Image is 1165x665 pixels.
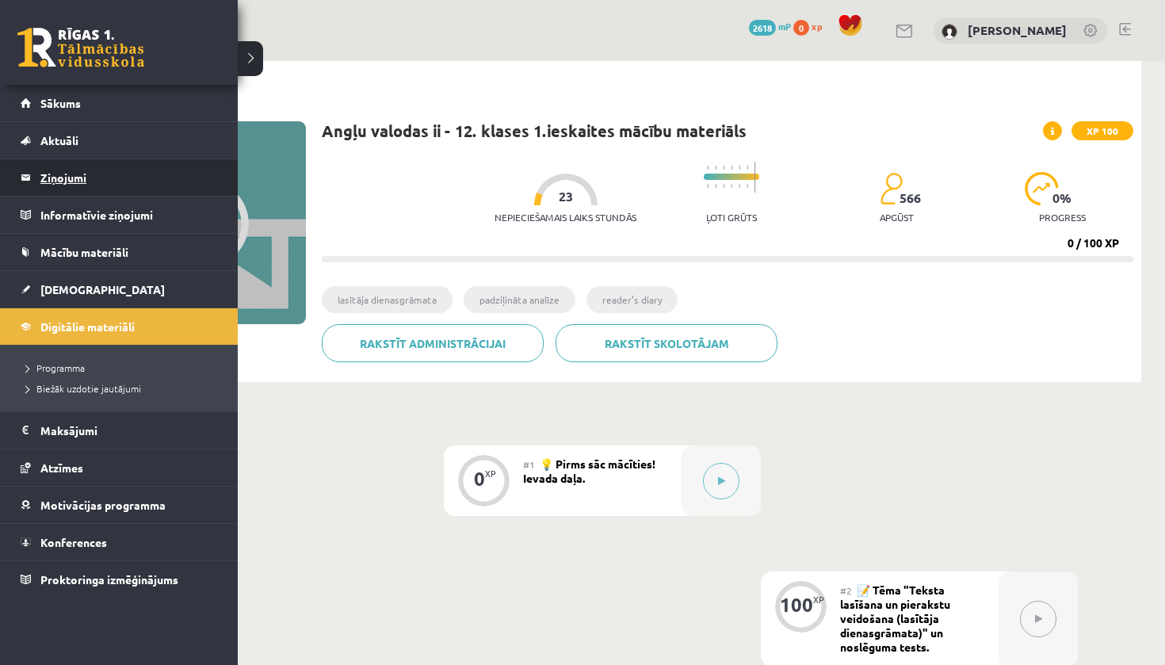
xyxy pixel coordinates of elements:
img: icon-short-line-57e1e144782c952c97e751825c79c345078a6d821885a25fce030b3d8c18986b.svg [707,166,709,170]
a: Rakstīt skolotājam [556,324,777,362]
span: 566 [900,191,921,205]
img: icon-short-line-57e1e144782c952c97e751825c79c345078a6d821885a25fce030b3d8c18986b.svg [739,184,740,188]
a: 0 xp [793,20,830,32]
legend: Ziņojumi [40,159,218,196]
a: Rīgas 1. Tālmācības vidusskola [17,28,144,67]
li: reader’s diary [586,286,678,313]
a: Motivācijas programma [21,487,218,523]
span: Digitālie materiāli [40,319,135,334]
span: 📝 Tēma "Teksta lasīšana un pierakstu veidošana (lasītāja dienasgrāmata)" un noslēguma tests. [840,583,950,654]
p: Nepieciešamais laiks stundās [495,212,636,223]
a: 2618 mP [749,20,791,32]
span: mP [778,20,791,32]
a: Programma [20,361,222,375]
span: Mācību materiāli [40,245,128,259]
span: 0 [793,20,809,36]
img: icon-short-line-57e1e144782c952c97e751825c79c345078a6d821885a25fce030b3d8c18986b.svg [747,184,748,188]
a: Aktuāli [21,122,218,159]
li: lasītāja dienasgrāmata [322,286,453,313]
img: icon-short-line-57e1e144782c952c97e751825c79c345078a6d821885a25fce030b3d8c18986b.svg [747,166,748,170]
div: 0 [474,472,485,486]
a: Ziņojumi [21,159,218,196]
img: icon-short-line-57e1e144782c952c97e751825c79c345078a6d821885a25fce030b3d8c18986b.svg [715,184,716,188]
span: 23 [559,189,573,204]
img: icon-short-line-57e1e144782c952c97e751825c79c345078a6d821885a25fce030b3d8c18986b.svg [707,184,709,188]
span: 2618 [749,20,776,36]
a: Digitālie materiāli [21,308,218,345]
a: Konferences [21,524,218,560]
span: #2 [840,584,852,597]
a: Sākums [21,85,218,121]
p: progress [1039,212,1086,223]
span: Konferences [40,535,107,549]
a: Rakstīt administrācijai [322,324,544,362]
span: 0 % [1052,191,1072,205]
p: apgūst [880,212,914,223]
a: Mācību materiāli [21,234,218,270]
a: Proktoringa izmēģinājums [21,561,218,598]
img: icon-long-line-d9ea69661e0d244f92f715978eff75569469978d946b2353a9bb055b3ed8787d.svg [754,162,756,193]
legend: Maksājumi [40,412,218,449]
span: Proktoringa izmēģinājums [40,572,178,587]
div: XP [485,469,496,478]
img: icon-short-line-57e1e144782c952c97e751825c79c345078a6d821885a25fce030b3d8c18986b.svg [723,166,724,170]
img: icon-short-line-57e1e144782c952c97e751825c79c345078a6d821885a25fce030b3d8c18986b.svg [739,166,740,170]
img: icon-short-line-57e1e144782c952c97e751825c79c345078a6d821885a25fce030b3d8c18986b.svg [715,166,716,170]
img: Amanda Ozola [942,24,957,40]
a: [PERSON_NAME] [968,22,1067,38]
span: Biežāk uzdotie jautājumi [20,382,141,395]
a: Biežāk uzdotie jautājumi [20,381,222,396]
div: XP [813,595,824,604]
span: xp [812,20,822,32]
img: icon-short-line-57e1e144782c952c97e751825c79c345078a6d821885a25fce030b3d8c18986b.svg [731,184,732,188]
a: Maksājumi [21,412,218,449]
a: Atzīmes [21,449,218,486]
a: [DEMOGRAPHIC_DATA] [21,271,218,308]
span: XP 100 [1071,121,1133,140]
span: Motivācijas programma [40,498,166,512]
img: icon-short-line-57e1e144782c952c97e751825c79c345078a6d821885a25fce030b3d8c18986b.svg [723,184,724,188]
span: Sākums [40,96,81,110]
div: 100 [780,598,813,612]
span: 💡 Pirms sāc mācīties! Ievada daļa. [523,457,655,485]
span: Programma [20,361,85,374]
img: icon-progress-161ccf0a02000e728c5f80fcf4c31c7af3da0e1684b2b1d7c360e028c24a22f1.svg [1025,172,1059,205]
legend: Informatīvie ziņojumi [40,197,218,233]
p: Ļoti grūts [706,212,757,223]
li: padziļināta analīze [464,286,575,313]
span: [DEMOGRAPHIC_DATA] [40,282,165,296]
img: students-c634bb4e5e11cddfef0936a35e636f08e4e9abd3cc4e673bd6f9a4125e45ecb1.svg [880,172,903,205]
a: Informatīvie ziņojumi [21,197,218,233]
img: icon-short-line-57e1e144782c952c97e751825c79c345078a6d821885a25fce030b3d8c18986b.svg [731,166,732,170]
h1: Angļu valodas ii - 12. klases 1.ieskaites mācību materiāls [322,121,747,140]
span: Atzīmes [40,461,83,475]
span: Aktuāli [40,133,78,147]
span: #1 [523,458,535,471]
